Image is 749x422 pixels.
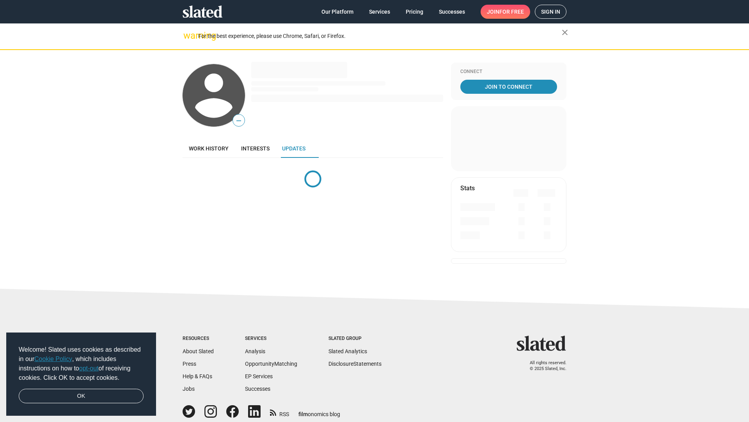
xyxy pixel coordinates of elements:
a: Sign in [535,5,566,19]
a: Joinfor free [481,5,530,19]
span: Services [369,5,390,19]
mat-icon: warning [183,31,193,40]
div: Services [245,336,297,342]
span: Successes [439,5,465,19]
span: film [298,411,308,417]
span: for free [499,5,524,19]
a: EP Services [245,373,273,379]
a: filmonomics blog [298,404,340,418]
div: Connect [460,69,557,75]
p: All rights reserved. © 2025 Slated, Inc. [522,360,566,372]
a: Pricing [399,5,430,19]
a: Join To Connect [460,80,557,94]
a: Press [183,361,196,367]
span: — [233,116,245,126]
span: Interests [241,145,270,152]
a: dismiss cookie message [19,389,144,404]
div: Resources [183,336,214,342]
span: Updates [282,145,305,152]
span: Our Platform [321,5,353,19]
a: Interests [235,139,276,158]
div: Slated Group [328,336,382,342]
a: Updates [276,139,312,158]
a: Help & FAQs [183,373,212,379]
a: About Slated [183,348,214,354]
mat-icon: close [560,28,570,37]
span: Work history [189,145,229,152]
a: Slated Analytics [328,348,367,354]
a: Cookie Policy [34,356,72,362]
a: Jobs [183,386,195,392]
a: Services [363,5,396,19]
a: Work history [183,139,235,158]
a: DisclosureStatements [328,361,382,367]
a: Successes [433,5,471,19]
a: RSS [270,406,289,418]
mat-card-title: Stats [460,184,475,192]
span: Welcome! Slated uses cookies as described in our , which includes instructions on how to of recei... [19,345,144,383]
a: OpportunityMatching [245,361,297,367]
span: Pricing [406,5,423,19]
span: Sign in [541,5,560,18]
div: cookieconsent [6,333,156,416]
div: For the best experience, please use Chrome, Safari, or Firefox. [198,31,562,41]
a: opt-out [79,365,99,372]
a: Analysis [245,348,265,354]
span: Join To Connect [462,80,556,94]
a: Our Platform [315,5,360,19]
span: Join [487,5,524,19]
a: Successes [245,386,270,392]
